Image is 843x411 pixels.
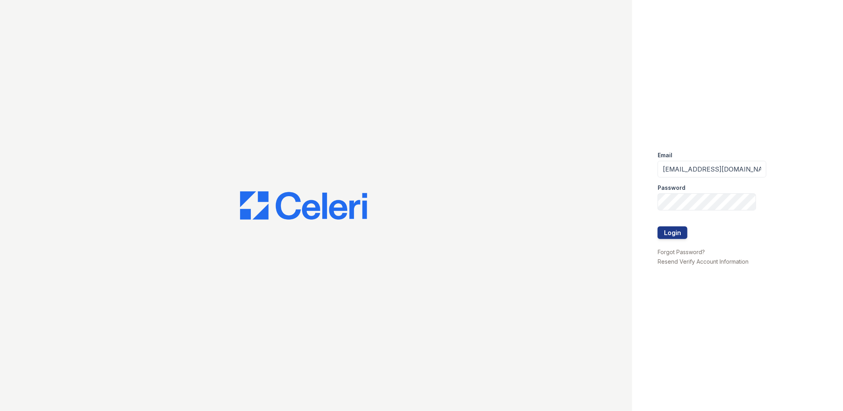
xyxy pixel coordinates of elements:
[240,191,367,220] img: CE_Logo_Blue-a8612792a0a2168367f1c8372b55b34899dd931a85d93a1a3d3e32e68fde9ad4.png
[658,184,685,192] label: Password
[658,151,672,159] label: Email
[658,226,687,239] button: Login
[658,258,749,265] a: Resend Verify Account Information
[658,249,705,255] a: Forgot Password?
